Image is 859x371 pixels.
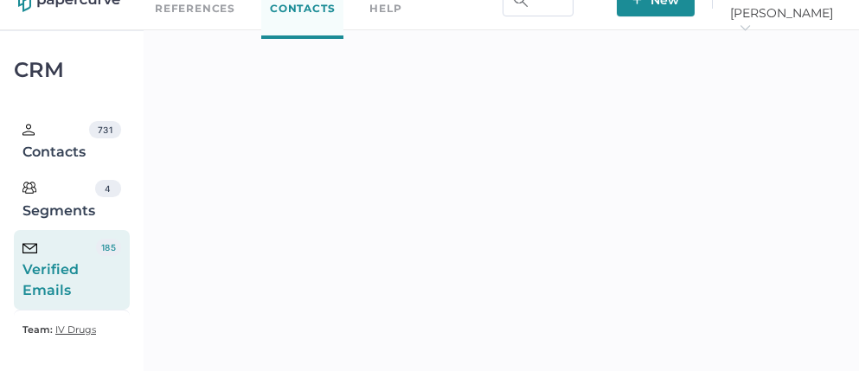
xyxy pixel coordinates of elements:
img: email-icon-black.c777dcea.svg [22,243,37,253]
div: Segments [22,180,95,221]
div: 185 [96,239,120,256]
img: segments.b9481e3d.svg [22,181,36,195]
a: Team: IV Drugs [22,319,96,340]
div: 4 [95,180,121,197]
div: CRM [14,62,130,78]
div: Contacts [22,121,89,163]
i: arrow_right [739,22,751,34]
span: IV Drugs [55,323,96,336]
img: person.20a629c4.svg [22,124,35,136]
span: [PERSON_NAME] [730,5,841,36]
div: 731 [89,121,120,138]
div: Verified Emails [22,239,96,301]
